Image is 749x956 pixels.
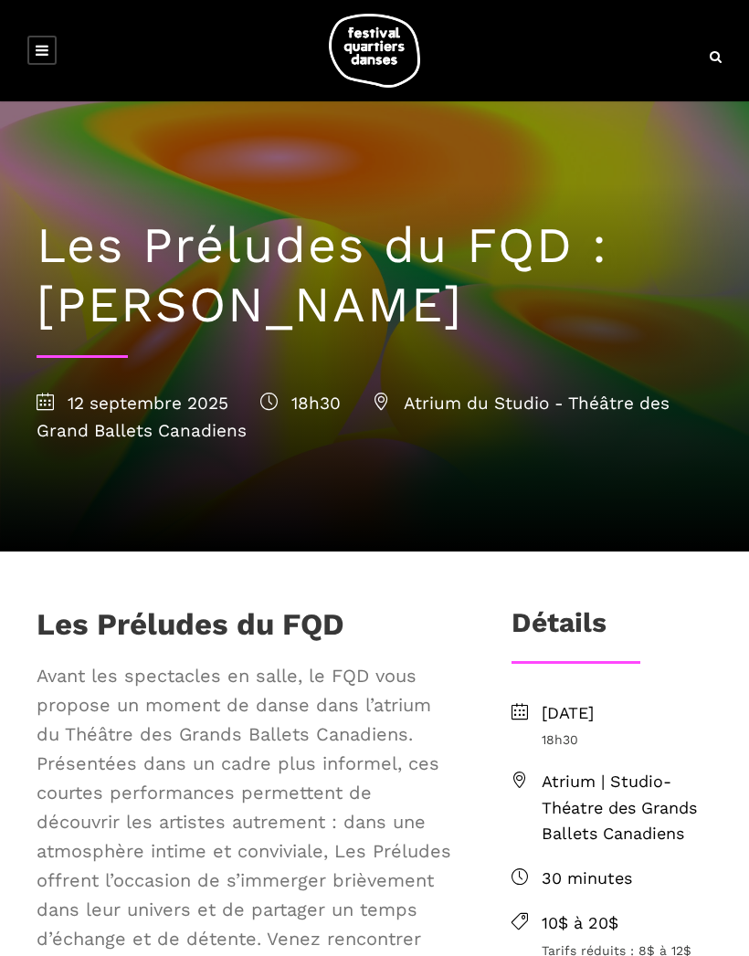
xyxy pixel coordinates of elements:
[542,730,712,750] span: 18h30
[37,606,344,652] h1: Les Préludes du FQD
[542,866,712,892] span: 30 minutes
[329,14,420,88] img: logo-fqd-med
[260,393,341,414] span: 18h30
[542,700,712,727] span: [DATE]
[37,216,712,335] h1: Les Préludes du FQD : [PERSON_NAME]
[542,769,712,847] span: Atrium | Studio-Théatre des Grands Ballets Canadiens
[37,393,228,414] span: 12 septembre 2025
[512,606,607,652] h3: Détails
[542,910,712,937] span: 10$ à 20$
